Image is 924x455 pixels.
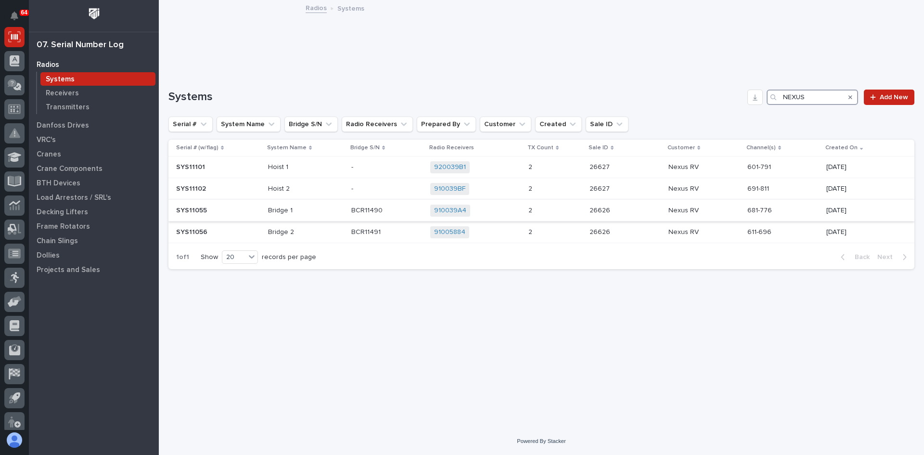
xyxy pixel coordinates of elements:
button: Customer [480,117,531,132]
button: Radio Receivers [342,117,413,132]
p: Radios [37,61,59,69]
p: System Name [267,143,307,153]
p: Channel(s) [746,143,776,153]
p: VRC's [37,136,56,144]
p: Danfoss Drives [37,121,89,130]
a: Transmitters [37,100,159,114]
p: 601-791 [747,163,819,171]
p: 26626 [590,226,612,236]
button: Serial # [168,117,213,132]
p: 2 [528,183,534,193]
button: Created [535,117,582,132]
p: Systems [46,75,75,84]
a: Frame Rotators [29,219,159,234]
p: [DATE] [826,207,899,215]
a: Add New [864,90,914,105]
p: SYS11056 [176,226,209,236]
p: BTH Devices [37,179,80,188]
div: 07. Serial Number Log [37,40,124,51]
input: Search [767,90,858,105]
p: Dollies [37,251,60,260]
p: Show [201,253,218,261]
p: 26627 [590,161,612,171]
p: Created On [825,143,858,153]
p: Chain Slings [37,237,78,246]
img: Workspace Logo [85,5,103,23]
tr: SYS11056SYS11056 Bridge 2BCR11491BCR11491 91005884 22 2662626626 Nexus RV611-696[DATE] [168,221,914,243]
a: Radios [29,57,159,72]
p: SYS11102 [176,183,208,193]
p: records per page [262,253,316,261]
p: Hoist 1 [268,163,344,171]
p: 26626 [590,205,612,215]
p: 26627 [590,183,612,193]
p: Receivers [46,89,79,98]
tr: SYS11101SYS11101 Hoist 1-- 920039B1 22 2662726627 Nexus RV601-791[DATE] [168,156,914,178]
p: Projects and Sales [37,266,100,274]
a: Systems [37,72,159,86]
p: Cranes [37,150,61,159]
p: SYS11101 [176,161,207,171]
p: BCR11491 [351,226,383,236]
p: Hoist 2 [268,185,344,193]
a: Radios [306,2,327,13]
a: Decking Lifters [29,205,159,219]
p: Bridge 2 [268,228,344,236]
a: 910039A4 [434,207,466,215]
p: 2 [528,161,534,171]
a: Receivers [37,86,159,100]
div: Notifications64 [12,12,25,27]
p: 2 [528,205,534,215]
a: 910039BF [434,185,465,193]
p: Frame Rotators [37,222,90,231]
tr: SYS11102SYS11102 Hoist 2-- 910039BF 22 2662726627 Nexus RV691-811[DATE] [168,178,914,200]
a: Projects and Sales [29,262,159,277]
a: Crane Components [29,161,159,176]
p: Nexus RV [668,163,740,171]
p: Load Arrestors / SRL's [37,194,111,202]
button: Back [833,253,873,261]
a: 920039B1 [434,163,466,171]
p: SYS11055 [176,205,209,215]
tr: SYS11055SYS11055 Bridge 1BCR11490BCR11490 910039A4 22 2662626626 Nexus RV681-776[DATE] [168,200,914,221]
button: users-avatar [4,430,25,450]
p: Transmitters [46,103,90,112]
p: BCR11490 [351,205,385,215]
p: Bridge 1 [268,207,344,215]
p: [DATE] [826,163,899,171]
p: [DATE] [826,185,899,193]
p: 1 of 1 [168,246,197,269]
p: 2 [528,226,534,236]
p: Customer [667,143,695,153]
a: Chain Slings [29,234,159,248]
p: Nexus RV [668,185,740,193]
button: Next [873,253,914,261]
p: - [351,161,355,171]
p: Bridge S/N [350,143,380,153]
p: 681-776 [747,207,819,215]
p: Systems [337,2,364,13]
a: 91005884 [434,228,465,236]
a: Load Arrestors / SRL's [29,190,159,205]
a: Dollies [29,248,159,262]
p: Nexus RV [668,228,740,236]
p: [DATE] [826,228,899,236]
p: - [351,183,355,193]
button: Notifications [4,6,25,26]
p: 64 [21,9,27,16]
span: Back [849,253,870,261]
a: Danfoss Drives [29,118,159,132]
div: 20 [222,252,245,262]
p: 611-696 [747,228,819,236]
button: System Name [217,117,281,132]
a: Powered By Stacker [517,438,565,444]
p: TX Count [527,143,553,153]
p: Sale ID [589,143,608,153]
a: BTH Devices [29,176,159,190]
a: Cranes [29,147,159,161]
a: VRC's [29,132,159,147]
p: 691-811 [747,185,819,193]
p: Decking Lifters [37,208,88,217]
button: Bridge S/N [284,117,338,132]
